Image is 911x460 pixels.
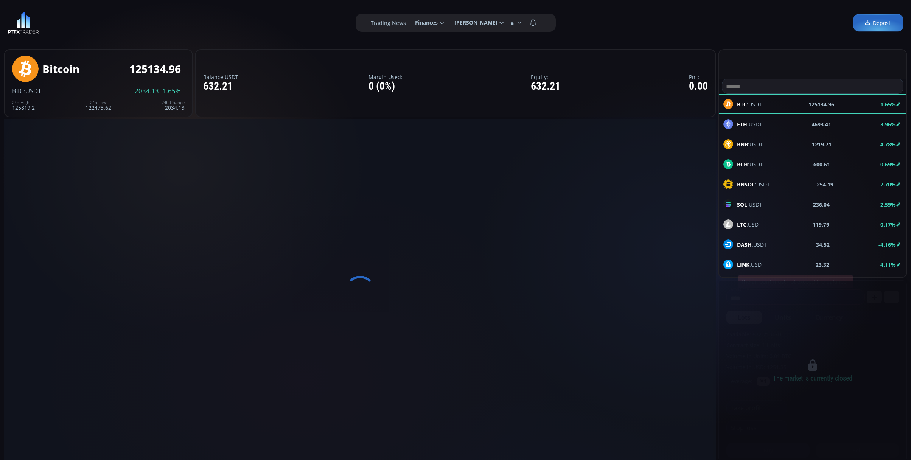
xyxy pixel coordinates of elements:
[737,261,749,268] b: LINK
[449,15,497,30] span: [PERSON_NAME]
[24,87,41,95] span: :USDT
[12,100,35,110] div: 125819.2
[371,19,406,27] label: Trading News
[203,81,240,92] div: 632.21
[531,74,560,80] label: Equity:
[737,241,752,248] b: DASH
[880,121,896,128] b: 3.96%
[203,74,240,80] label: Balance USDT:
[737,161,748,168] b: BCH
[813,160,830,168] b: 600.61
[12,87,24,95] span: BTC
[817,180,833,188] b: 254.19
[737,201,747,208] b: SOL
[813,200,830,208] b: 236.04
[42,63,79,75] div: Bitcoin
[737,140,763,148] span: :USDT
[737,180,770,188] span: :USDT
[162,100,185,110] div: 2034.13
[737,160,763,168] span: :USDT
[880,181,896,188] b: 2.70%
[689,81,708,92] div: 0.00
[410,15,438,30] span: Finances
[737,221,762,228] span: :USDT
[853,14,903,32] a: Deposit
[878,241,896,248] b: -4.16%
[816,261,829,269] b: 23.32
[864,19,892,27] span: Deposit
[737,241,767,249] span: :USDT
[813,221,829,228] b: 119.79
[880,161,896,168] b: 0.69%
[162,100,185,105] div: 24h Change
[737,261,765,269] span: :USDT
[531,81,560,92] div: 632.21
[737,120,762,128] span: :USDT
[368,81,403,92] div: 0 (0%)
[737,141,748,148] b: BNB
[163,88,181,95] span: 1.65%
[880,221,896,228] b: 0.17%
[135,88,159,95] span: 2034.13
[12,100,35,105] div: 24h High
[880,201,896,208] b: 2.59%
[737,181,755,188] b: BNSOL
[8,11,39,34] img: LOGO
[880,261,896,268] b: 4.11%
[129,63,181,75] div: 125134.96
[368,74,403,80] label: Margin Used:
[689,74,708,80] label: PnL:
[86,100,111,110] div: 122473.62
[812,140,832,148] b: 1219.71
[880,141,896,148] b: 4.78%
[737,200,762,208] span: :USDT
[737,121,747,128] b: ETH
[816,241,830,249] b: 34.52
[737,221,746,228] b: LTC
[812,120,831,128] b: 4693.41
[86,100,111,105] div: 24h Low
